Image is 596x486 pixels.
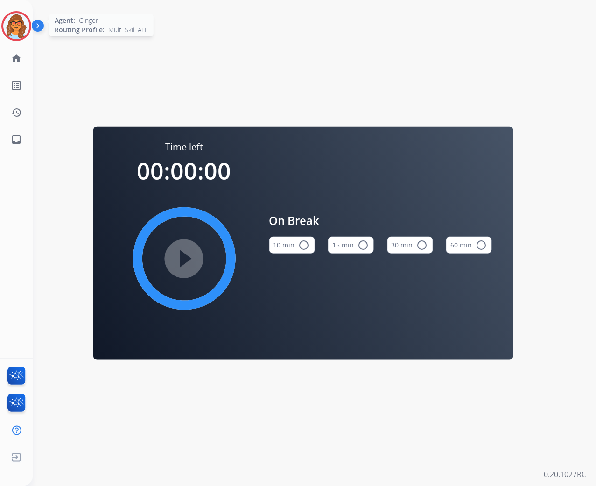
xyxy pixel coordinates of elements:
[11,134,22,145] mat-icon: inbox
[417,239,428,251] mat-icon: radio_button_unchecked
[387,237,433,254] button: 30 min
[11,53,22,64] mat-icon: home
[476,239,487,251] mat-icon: radio_button_unchecked
[269,237,315,254] button: 10 min
[55,25,105,35] span: Routing Profile:
[358,239,369,251] mat-icon: radio_button_unchecked
[446,237,492,254] button: 60 min
[55,16,75,25] span: Agent:
[108,25,148,35] span: Multi Skill ALL
[79,16,98,25] span: Ginger
[165,141,203,154] span: Time left
[544,469,587,480] p: 0.20.1027RC
[137,155,231,187] span: 00:00:00
[269,212,492,229] span: On Break
[11,80,22,91] mat-icon: list_alt
[3,13,29,39] img: avatar
[299,239,310,251] mat-icon: radio_button_unchecked
[11,107,22,118] mat-icon: history
[328,237,374,254] button: 15 min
